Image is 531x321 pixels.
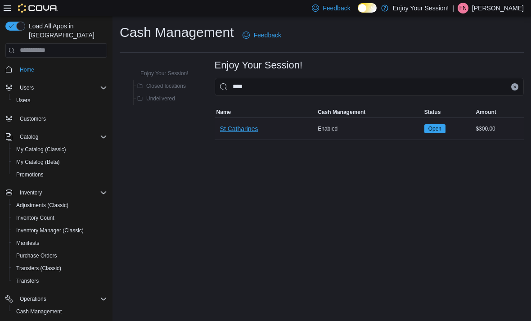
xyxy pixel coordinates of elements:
button: St Catharines [216,120,262,138]
span: Users [13,95,107,106]
span: Promotions [13,169,107,180]
button: Purchase Orders [9,249,111,262]
p: [PERSON_NAME] [472,3,524,14]
input: This is a search bar. As you type, the results lower in the page will automatically filter. [215,78,524,96]
span: Catalog [16,131,107,142]
button: Transfers [9,275,111,287]
a: Customers [16,113,49,124]
span: Inventory [16,187,107,198]
button: Clear input [511,83,518,90]
span: Feedback [323,4,350,13]
button: Amount [474,107,524,118]
span: Transfers (Classic) [13,263,107,274]
button: Inventory [16,187,45,198]
button: Transfers (Classic) [9,262,111,275]
button: My Catalog (Beta) [9,156,111,168]
span: Transfers (Classic) [16,265,61,272]
a: Purchase Orders [13,250,61,261]
span: Customers [16,113,107,124]
span: Cash Management [13,306,107,317]
span: Inventory Count [16,214,54,222]
span: Load All Apps in [GEOGRAPHIC_DATA] [25,22,107,40]
button: Undelivered [134,93,179,104]
span: Inventory Manager (Classic) [16,227,84,234]
span: Open [424,124,445,133]
span: Enjoy Your Session! [140,70,189,77]
img: Cova [18,4,58,13]
span: Purchase Orders [13,250,107,261]
span: Inventory Manager (Classic) [13,225,107,236]
span: My Catalog (Beta) [16,158,60,166]
button: Manifests [9,237,111,249]
span: Promotions [16,171,44,178]
button: Promotions [9,168,111,181]
button: Closed locations [134,81,189,91]
button: Adjustments (Classic) [9,199,111,212]
span: Amount [476,109,496,116]
span: Cash Management [16,308,62,315]
span: Users [20,84,34,91]
span: Operations [16,294,107,304]
a: Inventory Count [13,212,58,223]
a: My Catalog (Classic) [13,144,70,155]
span: Feedback [253,31,281,40]
a: Manifests [13,238,43,249]
a: Feedback [239,26,284,44]
span: Open [428,125,441,133]
button: Operations [16,294,50,304]
span: St Catharines [220,124,258,133]
a: Cash Management [13,306,65,317]
button: Status [423,107,474,118]
span: Closed locations [146,82,186,90]
button: Inventory Manager (Classic) [9,224,111,237]
a: Transfers [13,276,42,286]
button: Inventory [2,186,111,199]
button: Catalog [2,131,111,143]
span: Undelivered [146,95,175,102]
span: Cash Management [318,109,365,116]
span: Home [16,64,107,75]
button: Users [16,82,37,93]
span: Transfers [13,276,107,286]
span: My Catalog (Classic) [13,144,107,155]
span: Transfers [16,277,39,285]
span: FN [459,3,467,14]
h1: Cash Management [120,23,234,41]
span: My Catalog (Beta) [13,157,107,167]
span: Inventory Count [13,212,107,223]
button: Customers [2,112,111,125]
p: | [452,3,454,14]
span: Purchase Orders [16,252,57,259]
span: Adjustments (Classic) [16,202,68,209]
span: Users [16,97,30,104]
span: Catalog [20,133,38,140]
span: Operations [20,295,46,303]
span: Adjustments (Classic) [13,200,107,211]
span: Customers [20,115,46,122]
a: My Catalog (Beta) [13,157,63,167]
a: Transfers (Classic) [13,263,65,274]
button: Inventory Count [9,212,111,224]
a: Home [16,64,38,75]
span: Status [424,109,441,116]
button: Users [2,81,111,94]
button: Enjoy Your Session! [128,68,192,79]
span: Inventory [20,189,42,196]
div: $300.00 [474,123,524,134]
button: Cash Management [316,107,422,118]
button: Cash Management [9,305,111,318]
span: Name [216,109,231,116]
span: Manifests [16,240,39,247]
a: Inventory Manager (Classic) [13,225,87,236]
button: Operations [2,293,111,305]
button: Name [215,107,316,118]
input: Dark Mode [358,3,377,13]
div: Fabio Nocita [458,3,468,14]
button: My Catalog (Classic) [9,143,111,156]
button: Home [2,63,111,76]
a: Promotions [13,169,47,180]
span: Home [20,66,34,73]
p: Enjoy Your Session! [393,3,449,14]
button: Users [9,94,111,107]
